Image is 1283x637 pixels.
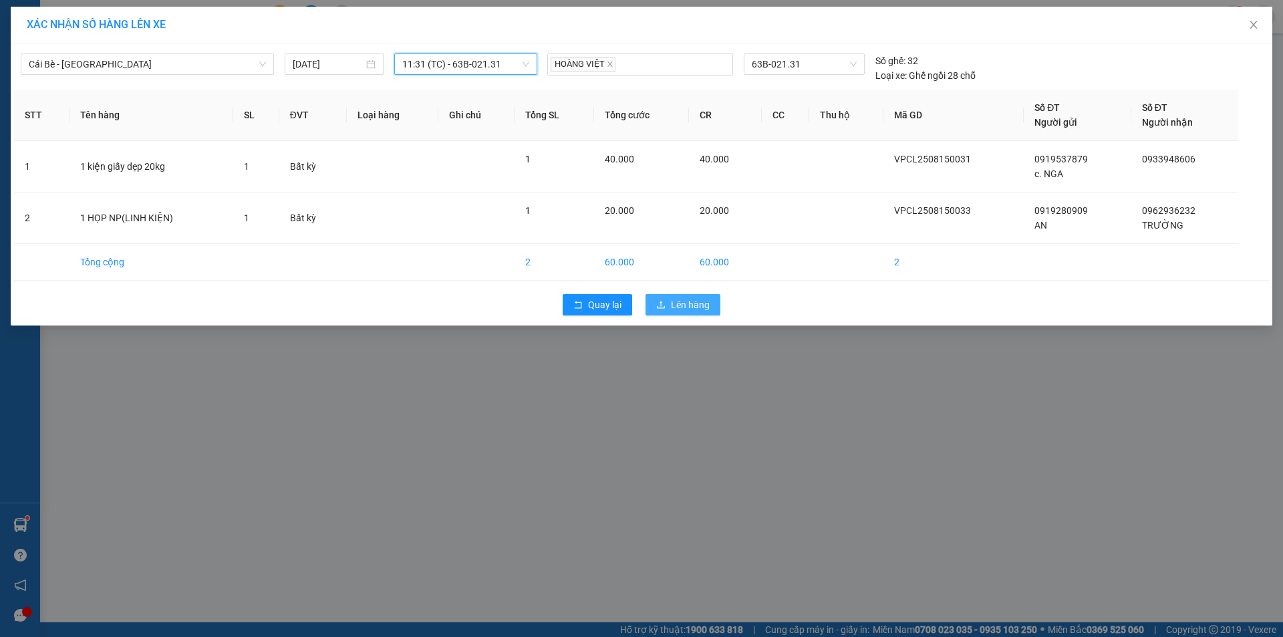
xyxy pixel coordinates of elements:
[1248,19,1259,30] span: close
[700,205,729,216] span: 20.000
[69,193,233,244] td: 1 HỌP NP(LINH KIỆN)
[1034,220,1047,231] span: AN
[752,54,856,74] span: 63B-021.31
[1235,7,1272,44] button: Close
[14,193,69,244] td: 2
[809,90,883,141] th: Thu hộ
[114,59,250,78] div: 0962936232
[11,43,105,62] div: 0919280909
[279,193,347,244] td: Bất kỳ
[594,90,689,141] th: Tổng cước
[69,90,233,141] th: Tên hàng
[1034,205,1088,216] span: 0919280909
[883,90,1024,141] th: Mã GD
[605,154,634,164] span: 40.000
[14,141,69,193] td: 1
[594,244,689,281] td: 60.000
[402,54,529,74] span: 11:31 (TC) - 63B-021.31
[1034,117,1077,128] span: Người gửi
[29,54,266,74] span: Cái Bè - Sài Gòn
[573,300,583,311] span: rollback
[11,27,105,43] div: AN
[646,294,720,315] button: uploadLên hàng
[875,68,907,83] span: Loại xe:
[605,205,634,216] span: 20.000
[894,154,971,164] span: VPCL2508150031
[551,57,615,72] span: HOÀNG VIỆT
[69,141,233,193] td: 1 kiện giấy dẹp 20kg
[279,90,347,141] th: ĐVT
[1142,102,1167,113] span: Số ĐT
[1142,117,1193,128] span: Người nhận
[347,90,438,141] th: Loại hàng
[689,90,762,141] th: CR
[525,205,531,216] span: 1
[525,154,531,164] span: 1
[875,53,918,68] div: 32
[438,90,515,141] th: Ghi chú
[114,43,250,59] div: TRƯỜNG
[671,297,710,312] span: Lên hàng
[11,11,105,27] div: VP Cai Lậy
[762,90,810,141] th: CC
[1034,168,1063,179] span: c. NGA
[689,244,762,281] td: 60.000
[894,205,971,216] span: VPCL2508150033
[1142,220,1183,231] span: TRƯỜNG
[700,154,729,164] span: 40.000
[14,90,69,141] th: STT
[563,294,632,315] button: rollbackQuay lại
[11,13,32,27] span: Gửi:
[10,88,32,102] span: Rồi :
[875,53,905,68] span: Số ghế:
[114,13,146,27] span: Nhận:
[293,57,364,72] input: 15/08/2025
[1034,102,1060,113] span: Số ĐT
[1034,154,1088,164] span: 0919537879
[1142,154,1195,164] span: 0933948606
[114,11,250,43] div: VP [GEOGRAPHIC_DATA]
[588,297,621,312] span: Quay lại
[875,68,976,83] div: Ghế ngồi 28 chỗ
[244,161,249,172] span: 1
[244,213,249,223] span: 1
[607,61,613,68] span: close
[69,244,233,281] td: Tổng cộng
[233,90,279,141] th: SL
[883,244,1024,281] td: 2
[515,244,594,281] td: 2
[1142,205,1195,216] span: 0962936232
[656,300,666,311] span: upload
[27,18,166,31] span: XÁC NHẬN SỐ HÀNG LÊN XE
[10,86,107,102] div: 20.000
[515,90,594,141] th: Tổng SL
[279,141,347,193] td: Bất kỳ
